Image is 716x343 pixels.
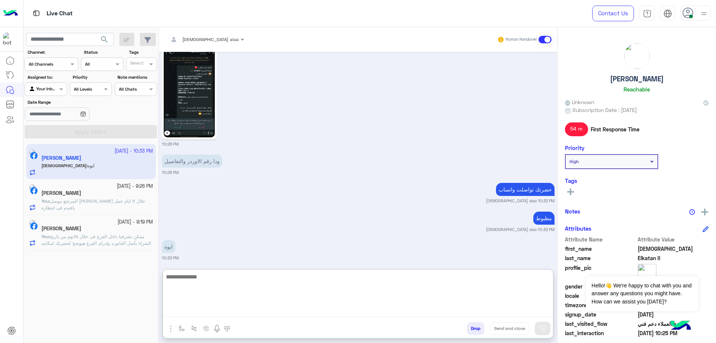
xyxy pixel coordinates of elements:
[28,99,111,106] label: Date Range
[486,198,555,204] small: [DEMOGRAPHIC_DATA] alaa 10:33 PM
[586,276,698,311] span: Hello!👋 We're happy to chat with you and answer any questions you might have. How can we assist y...
[565,245,636,253] span: first_name
[41,234,49,239] span: You
[41,190,81,196] h5: Khalid Tarek
[41,198,50,204] b: :
[129,60,144,68] div: Select
[496,183,555,196] p: 27/9/2025, 10:33 PM
[162,255,179,261] small: 10:33 PM
[100,35,109,44] span: search
[689,209,695,215] img: notes
[565,254,636,262] span: last_name
[95,33,114,49] button: search
[572,106,637,114] span: Subscription Date : [DATE]
[624,43,650,69] img: picture
[565,98,594,106] span: Unknown
[699,9,709,18] img: profile
[30,187,38,194] img: Facebook
[162,169,179,175] small: 10:28 PM
[188,322,200,334] button: Trigger scenario
[565,122,588,136] span: 54 m
[29,220,36,227] img: picture
[203,325,209,331] img: create order
[162,155,222,168] p: 27/9/2025, 10:28 PM
[565,311,636,318] span: signup_date
[624,86,650,93] h6: Reachable
[182,37,239,42] span: [DEMOGRAPHIC_DATA] alaa
[610,75,664,83] h5: [PERSON_NAME]
[28,49,78,56] label: Channel:
[638,311,709,318] span: 2024-09-30T22:46:38.556Z
[41,234,50,239] b: :
[41,234,151,253] span: ممكن تشرفنا داخل الفرع فى خلال 14يوم من تاريخ الشراء بأصل الفاتوره وادراى الفرع هيوضح لحضرتك امكا...
[565,177,709,184] h6: Tags
[41,198,49,204] span: You
[533,212,555,225] p: 27/9/2025, 10:33 PM
[47,9,73,19] p: Live Chat
[565,208,580,215] h6: Notes
[506,37,537,43] small: Human Handover
[565,264,636,281] span: profile_pic
[213,324,222,333] img: send voice note
[84,49,122,56] label: Status
[565,225,591,232] h6: Attributes
[73,74,111,81] label: Priority
[638,245,709,253] span: Mohammed
[41,198,145,211] span: المرتجع بيوصل لينا خلال 5 ايام عمل يافندم فى انتظارة
[162,240,175,253] p: 27/9/2025, 10:33 PM
[565,283,636,290] span: gender
[539,325,546,332] img: send message
[25,125,157,138] button: Apply Filters
[638,236,709,243] span: Attribute Value
[164,47,215,137] img: 552703352_1061636886047719_1551409380762834423_n.jpg
[166,324,175,333] img: send attachment
[701,209,708,215] img: add
[638,329,709,337] span: 2025-09-27T19:25:25.384Z
[638,320,709,328] span: خدمة العملاء دعم فني
[565,320,636,328] span: last_visited_flow
[162,141,179,147] small: 10:28 PM
[467,322,484,335] button: Drop
[3,6,18,21] img: Logo
[3,32,16,46] img: 713415422032625
[29,184,36,191] img: picture
[117,74,156,81] label: Note mentions
[643,9,651,18] img: tab
[565,236,636,243] span: Attribute Name
[117,219,153,226] small: [DATE] - 9:19 PM
[32,9,41,18] img: tab
[200,322,213,334] button: create order
[668,313,694,339] img: hulul-logo.png
[191,325,197,331] img: Trigger scenario
[117,183,153,190] small: [DATE] - 9:26 PM
[565,329,636,337] span: last_interaction
[224,326,230,332] img: make a call
[638,254,709,262] span: Elkatan II
[569,159,579,164] b: High
[663,9,672,18] img: tab
[179,325,185,331] img: select flow
[486,227,555,233] small: [DEMOGRAPHIC_DATA] alaa 10:33 PM
[176,322,188,334] button: select flow
[129,49,156,56] label: Tags
[591,125,640,133] span: First Response Time
[565,144,584,151] h6: Priority
[28,74,66,81] label: Assigned to:
[565,292,636,300] span: locale
[490,322,529,335] button: Send and close
[30,222,38,230] img: Facebook
[640,6,654,21] a: tab
[592,6,634,21] a: Contact Us
[41,225,81,232] h5: يوسُف إبراهِيم
[565,301,636,309] span: timezone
